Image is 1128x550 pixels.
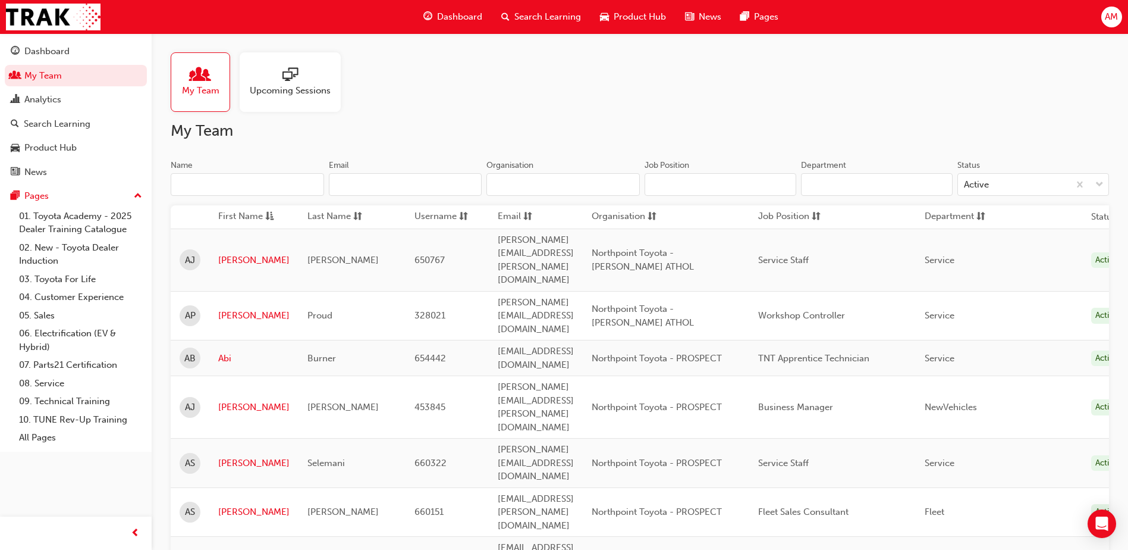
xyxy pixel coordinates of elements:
span: 660322 [414,458,447,468]
span: news-icon [685,10,694,24]
span: search-icon [501,10,510,24]
a: 08. Service [14,374,147,393]
span: [PERSON_NAME][EMAIL_ADDRESS][PERSON_NAME][DOMAIN_NAME] [498,382,574,433]
span: Product Hub [614,10,666,24]
a: 10. TUNE Rev-Up Training [14,411,147,429]
span: Northpoint Toyota - [PERSON_NAME] ATHOL [592,248,694,272]
span: Organisation [592,210,645,224]
span: down-icon [1095,177,1104,193]
button: Pages [5,185,147,207]
span: Service [925,310,954,321]
span: Fleet Sales Consultant [758,507,849,517]
button: AM [1101,7,1122,27]
span: AM [1105,10,1118,24]
div: Dashboard [24,45,70,58]
a: [PERSON_NAME] [218,401,290,414]
span: sorting-icon [976,210,985,224]
span: Service Staff [758,458,809,468]
span: Service Staff [758,255,809,265]
input: Department [801,173,953,196]
span: Service [925,458,954,468]
span: AS [185,457,195,470]
a: Product Hub [5,137,147,159]
span: up-icon [134,189,142,204]
div: Job Position [645,160,689,171]
span: pages-icon [11,191,20,202]
div: News [24,165,47,179]
span: Dashboard [437,10,482,24]
span: Workshop Controller [758,310,845,321]
span: Northpoint Toyota - PROSPECT [592,353,722,364]
span: sorting-icon [459,210,468,224]
span: [PERSON_NAME][EMAIL_ADDRESS][PERSON_NAME][DOMAIN_NAME] [498,235,574,286]
button: Emailsorting-icon [498,210,563,224]
button: DashboardMy TeamAnalyticsSearch LearningProduct HubNews [5,38,147,185]
span: Username [414,210,457,224]
span: NewVehicles [925,402,977,412]
span: 654442 [414,353,446,364]
div: Active [1091,455,1122,471]
a: Upcoming Sessions [240,52,350,112]
span: [PERSON_NAME][EMAIL_ADDRESS][DOMAIN_NAME] [498,444,574,482]
span: Northpoint Toyota - PROSPECT [592,458,722,468]
span: sorting-icon [353,210,362,224]
button: Job Positionsorting-icon [758,210,824,224]
span: Fleet [925,507,944,517]
span: Last Name [307,210,351,224]
a: 04. Customer Experience [14,288,147,307]
span: [EMAIL_ADDRESS][PERSON_NAME][DOMAIN_NAME] [498,493,574,531]
a: search-iconSearch Learning [492,5,590,29]
span: Upcoming Sessions [250,84,331,98]
span: Northpoint Toyota - PROSPECT [592,402,722,412]
a: news-iconNews [675,5,731,29]
a: 02. New - Toyota Dealer Induction [14,239,147,270]
span: Pages [754,10,778,24]
span: 453845 [414,402,445,412]
a: pages-iconPages [731,5,788,29]
a: 01. Toyota Academy - 2025 Dealer Training Catalogue [14,207,147,239]
span: News [699,10,721,24]
div: Analytics [24,93,61,107]
span: [PERSON_NAME] [307,255,379,265]
div: Active [1091,399,1122,415]
img: Trak [6,4,100,30]
span: car-icon [11,143,20,154]
a: car-iconProduct Hub [590,5,675,29]
span: Proud [307,310,332,321]
div: Name [171,160,193,171]
span: Northpoint Toyota - PROSPECT [592,507,722,517]
span: My Team [182,84,219,98]
span: people-icon [193,67,208,84]
span: sessionType_ONLINE_URL-icon [282,67,298,84]
span: Northpoint Toyota - [PERSON_NAME] ATHOL [592,304,694,328]
a: Analytics [5,89,147,111]
input: Organisation [486,173,640,196]
a: guage-iconDashboard [414,5,492,29]
span: [PERSON_NAME][EMAIL_ADDRESS][DOMAIN_NAME] [498,297,574,335]
span: sorting-icon [812,210,821,224]
input: Job Position [645,173,796,196]
span: news-icon [11,167,20,178]
span: 660151 [414,507,444,517]
a: 06. Electrification (EV & Hybrid) [14,324,147,356]
button: First Nameasc-icon [218,210,284,224]
div: Pages [24,189,49,203]
a: 09. Technical Training [14,392,147,411]
a: [PERSON_NAME] [218,457,290,470]
h2: My Team [171,121,1109,140]
input: Email [329,173,482,196]
a: All Pages [14,429,147,447]
a: 03. Toyota For Life [14,270,147,289]
div: Search Learning [24,117,90,131]
a: 07. Parts21 Certification [14,356,147,374]
span: AJ [185,401,195,414]
span: guage-icon [423,10,432,24]
div: Product Hub [24,141,77,155]
div: Department [801,160,846,171]
div: Active [1091,252,1122,268]
div: Open Intercom Messenger [1088,510,1116,538]
span: Job Position [758,210,809,224]
div: Active [1091,308,1122,324]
